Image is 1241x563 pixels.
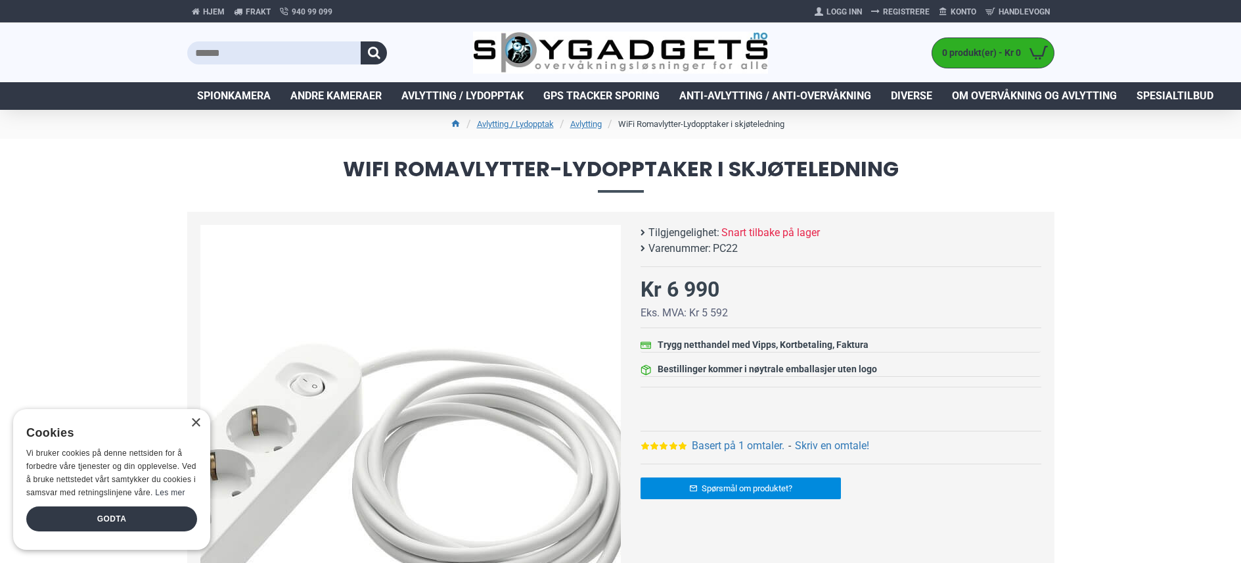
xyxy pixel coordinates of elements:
[669,82,881,110] a: Anti-avlytting / Anti-overvåkning
[648,241,711,257] b: Varenummer:
[788,439,791,452] b: -
[881,82,942,110] a: Diverse
[187,159,1054,192] span: WiFi Romavlytter-Lydopptaker i skjøteledning
[934,1,981,22] a: Konto
[26,449,196,497] span: Vi bruker cookies på denne nettsiden for å forbedre våre tjenester og din opplevelse. Ved å bruke...
[658,338,869,352] div: Trygg netthandel med Vipps, Kortbetaling, Faktura
[1127,82,1223,110] a: Spesialtilbud
[155,488,185,497] a: Les mer, opens a new window
[392,82,533,110] a: Avlytting / Lydopptak
[942,82,1127,110] a: Om overvåkning og avlytting
[641,477,841,499] a: Spørsmål om produktet?
[191,418,200,428] div: Close
[648,225,719,241] b: Tilgjengelighet:
[187,82,281,110] a: Spionkamera
[951,6,976,18] span: Konto
[795,438,869,454] a: Skriv en omtale!
[952,88,1117,104] span: Om overvåkning og avlytting
[810,1,867,22] a: Logg Inn
[999,6,1050,18] span: Handlevogn
[826,6,862,18] span: Logg Inn
[679,88,871,104] span: Anti-avlytting / Anti-overvåkning
[473,32,768,74] img: SpyGadgets.no
[401,88,524,104] span: Avlytting / Lydopptak
[26,419,189,447] div: Cookies
[891,88,932,104] span: Diverse
[246,6,271,18] span: Frakt
[867,1,934,22] a: Registrere
[932,38,1054,68] a: 0 produkt(er) - Kr 0
[203,6,225,18] span: Hjem
[290,88,382,104] span: Andre kameraer
[658,362,877,376] div: Bestillinger kommer i nøytrale emballasjer uten logo
[932,46,1024,60] span: 0 produkt(er) - Kr 0
[197,88,271,104] span: Spionkamera
[26,506,197,531] div: Godta
[543,88,660,104] span: GPS Tracker Sporing
[721,225,820,241] span: Snart tilbake på lager
[1137,88,1213,104] span: Spesialtilbud
[641,274,719,305] div: Kr 6 990
[570,118,602,131] a: Avlytting
[883,6,930,18] span: Registrere
[713,241,738,257] span: PC22
[477,118,554,131] a: Avlytting / Lydopptak
[533,82,669,110] a: GPS Tracker Sporing
[692,438,784,454] a: Basert på 1 omtaler.
[292,6,332,18] span: 940 99 099
[281,82,392,110] a: Andre kameraer
[981,1,1054,22] a: Handlevogn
